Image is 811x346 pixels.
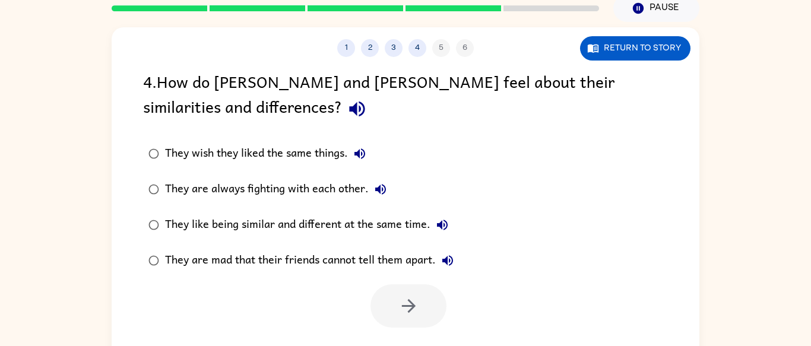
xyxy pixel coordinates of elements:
[165,177,392,201] div: They are always fighting with each other.
[436,249,460,272] button: They are mad that their friends cannot tell them apart.
[361,39,379,57] button: 2
[143,69,668,124] div: 4 . How do [PERSON_NAME] and [PERSON_NAME] feel about their similarities and differences?
[385,39,403,57] button: 3
[165,213,454,237] div: They like being similar and different at the same time.
[369,177,392,201] button: They are always fighting with each other.
[165,249,460,272] div: They are mad that their friends cannot tell them apart.
[348,142,372,166] button: They wish they liked the same things.
[165,142,372,166] div: They wish they liked the same things.
[408,39,426,57] button: 4
[430,213,454,237] button: They like being similar and different at the same time.
[337,39,355,57] button: 1
[580,36,690,61] button: Return to story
